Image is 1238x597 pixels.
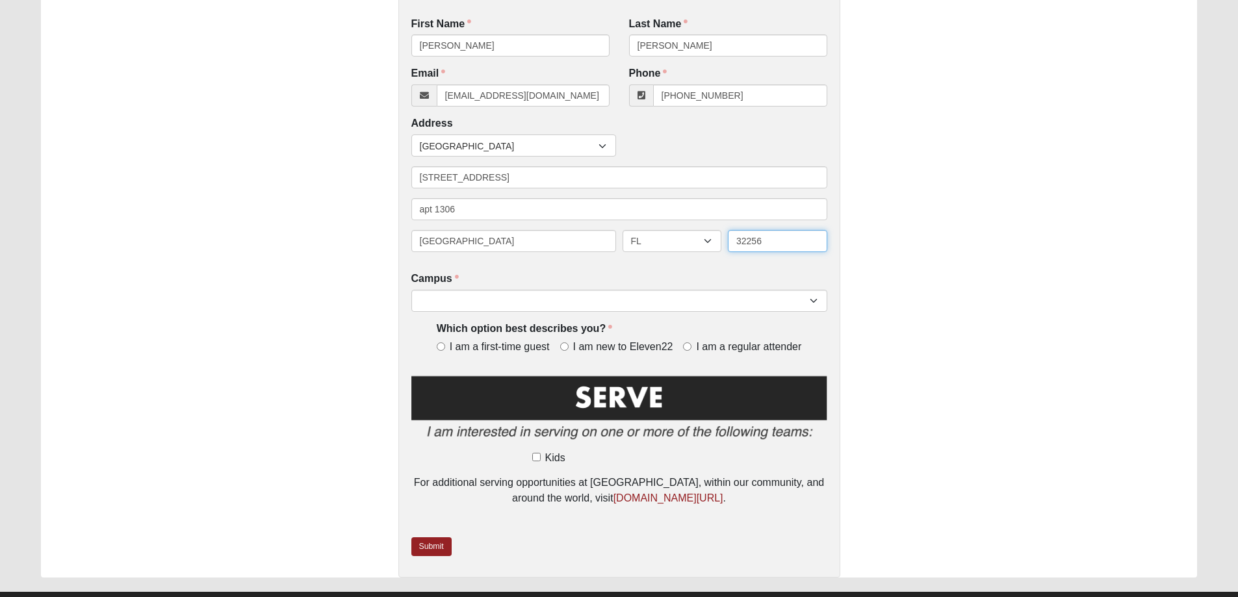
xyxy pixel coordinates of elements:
[411,116,453,131] label: Address
[573,340,673,355] span: I am new to Eleven22
[629,17,688,32] label: Last Name
[728,230,827,252] input: Zip
[683,342,691,351] input: I am a regular attender
[613,492,723,503] a: [DOMAIN_NAME][URL]
[450,340,550,355] span: I am a first-time guest
[532,453,541,461] input: Kids
[560,342,569,351] input: I am new to Eleven22
[411,17,472,32] label: First Name
[411,374,827,448] img: Serve2.png
[437,322,612,337] label: Which option best describes you?
[696,340,801,355] span: I am a regular attender
[411,198,827,220] input: Address Line 2
[545,450,565,466] span: Kids
[411,475,827,506] div: For additional serving opportunities at [GEOGRAPHIC_DATA], within our community, and around the w...
[411,272,459,286] label: Campus
[437,342,445,351] input: I am a first-time guest
[411,230,616,252] input: City
[629,66,667,81] label: Phone
[420,135,599,157] span: [GEOGRAPHIC_DATA]
[411,537,452,556] a: Submit
[411,66,446,81] label: Email
[411,166,827,188] input: Address Line 1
